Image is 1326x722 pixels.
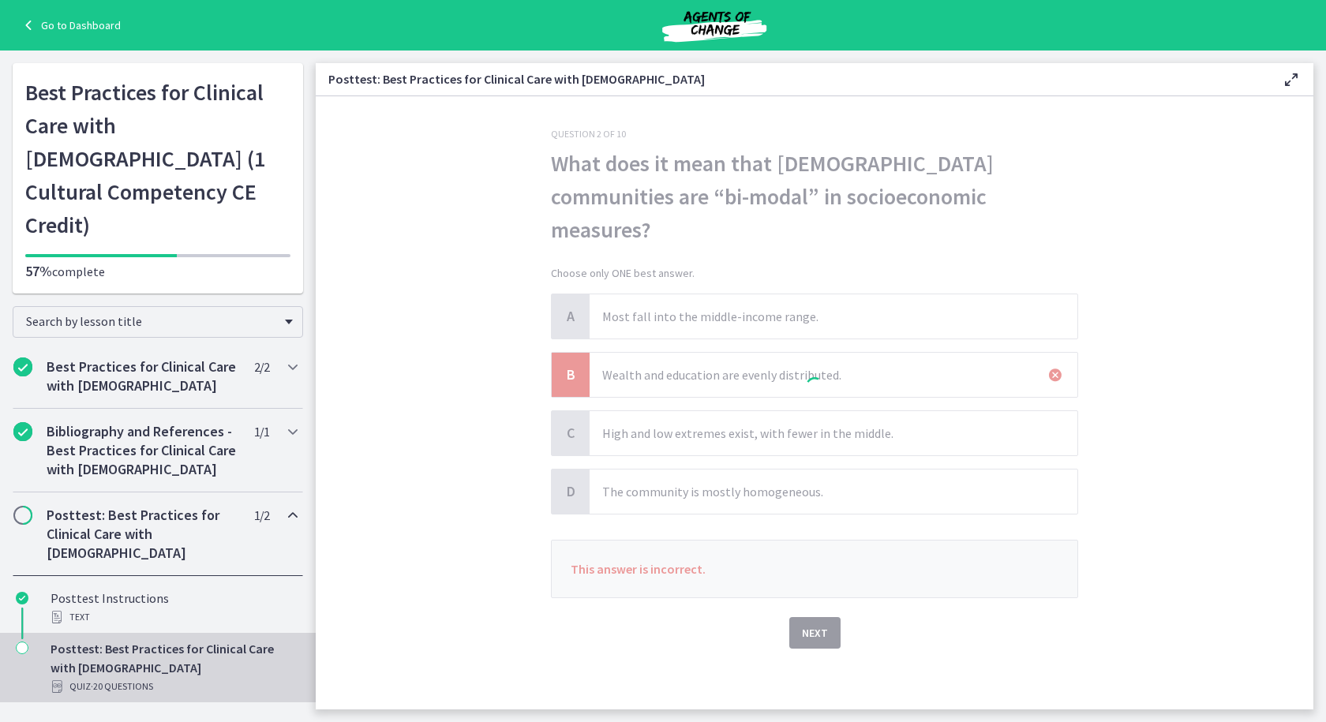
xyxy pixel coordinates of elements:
[13,422,32,441] i: Completed
[328,69,1257,88] h3: Posttest: Best Practices for Clinical Care with [DEMOGRAPHIC_DATA]
[254,506,269,525] span: 1 / 2
[19,16,121,35] a: Go to Dashboard
[47,506,239,563] h2: Posttest: Best Practices for Clinical Care with [DEMOGRAPHIC_DATA]
[13,306,303,338] div: Search by lesson title
[13,357,32,376] i: Completed
[254,422,269,441] span: 1 / 1
[51,677,297,696] div: Quiz
[51,589,297,627] div: Posttest Instructions
[91,677,153,696] span: · 20 Questions
[16,592,28,604] i: Completed
[254,357,269,376] span: 2 / 2
[47,422,239,479] h2: Bibliography and References - Best Practices for Clinical Care with [DEMOGRAPHIC_DATA]
[620,6,809,44] img: Agents of Change
[51,639,297,696] div: Posttest: Best Practices for Clinical Care with [DEMOGRAPHIC_DATA]
[47,357,239,395] h2: Best Practices for Clinical Care with [DEMOGRAPHIC_DATA]
[51,608,297,627] div: Text
[25,262,290,281] p: complete
[26,313,277,329] span: Search by lesson title
[25,76,290,241] h1: Best Practices for Clinical Care with [DEMOGRAPHIC_DATA] (1 Cultural Competency CE Credit)
[25,262,52,280] span: 57%
[803,374,826,402] div: 1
